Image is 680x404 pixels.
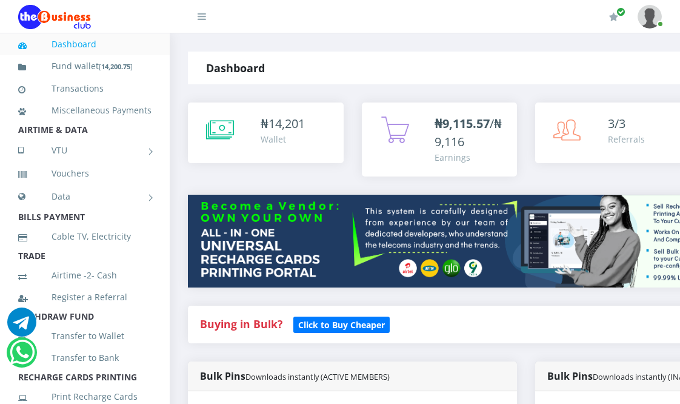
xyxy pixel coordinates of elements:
i: Renew/Upgrade Subscription [609,12,618,22]
img: Logo [18,5,91,29]
a: Transfer to Bank [18,344,152,372]
b: Click to Buy Cheaper [298,319,385,331]
b: 14,200.75 [101,62,130,71]
a: Transactions [18,75,152,103]
div: ₦ [261,115,305,133]
a: Airtime -2- Cash [18,261,152,289]
small: [ ] [99,62,133,71]
a: Chat for support [10,347,35,367]
a: ₦14,201 Wallet [188,103,344,163]
div: Referrals [608,133,645,146]
a: Vouchers [18,160,152,187]
a: Miscellaneous Payments [18,96,152,124]
a: ₦9,115.57/₦9,116 Earnings [362,103,518,177]
img: User [638,5,662,29]
span: 14,201 [268,115,305,132]
strong: Bulk Pins [200,369,390,383]
a: VTU [18,135,152,166]
a: Data [18,181,152,212]
div: Wallet [261,133,305,146]
a: Chat for support [7,317,36,337]
a: Cable TV, Electricity [18,223,152,251]
div: Earnings [435,151,505,164]
a: Dashboard [18,30,152,58]
small: Downloads instantly (ACTIVE MEMBERS) [245,371,390,382]
a: Transfer to Wallet [18,322,152,350]
strong: Buying in Bulk? [200,317,282,331]
b: ₦9,115.57 [435,115,490,132]
span: 3/3 [608,115,625,132]
a: Register a Referral [18,283,152,311]
a: Click to Buy Cheaper [293,317,390,331]
strong: Dashboard [206,61,265,75]
span: /₦9,116 [435,115,502,150]
a: Fund wallet[14,200.75] [18,52,152,81]
span: Renew/Upgrade Subscription [616,7,625,16]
